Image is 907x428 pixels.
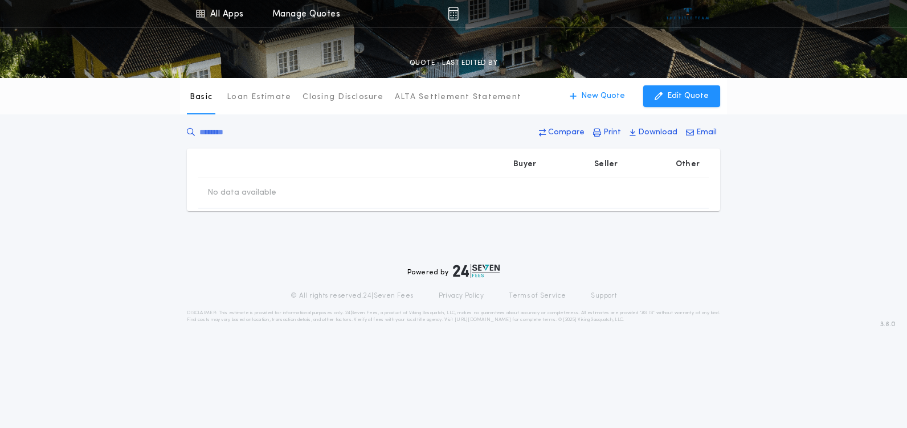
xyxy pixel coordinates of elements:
[407,264,500,278] div: Powered by
[590,122,624,143] button: Print
[395,92,521,103] p: ALTA Settlement Statement
[558,85,636,107] button: New Quote
[455,318,511,322] a: [URL][DOMAIN_NAME]
[667,8,709,19] img: vs-icon
[683,122,720,143] button: Email
[187,310,720,323] p: DISCLAIMER: This estimate is provided for informational purposes only. 24|Seven Fees, a product o...
[453,264,500,278] img: logo
[198,178,285,208] td: No data available
[190,92,213,103] p: Basic
[291,291,414,301] p: © All rights reserved. 24|Seven Fees
[638,127,677,138] p: Download
[448,7,459,20] img: img
[548,127,585,138] p: Compare
[536,122,588,143] button: Compare
[626,122,681,143] button: Download
[509,291,566,301] a: Terms of Service
[603,127,621,138] p: Print
[880,319,896,330] span: 3.8.0
[667,90,709,102] p: Edit Quote
[513,159,536,170] p: Buyer
[227,92,291,103] p: Loan Estimate
[643,85,720,107] button: Edit Quote
[676,159,700,170] p: Other
[581,90,625,102] p: New Quote
[696,127,717,138] p: Email
[303,92,383,103] p: Closing Disclosure
[410,57,497,69] p: QUOTE - LAST EDITED BY
[591,291,616,301] a: Support
[439,291,484,301] a: Privacy Policy
[594,159,618,170] p: Seller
